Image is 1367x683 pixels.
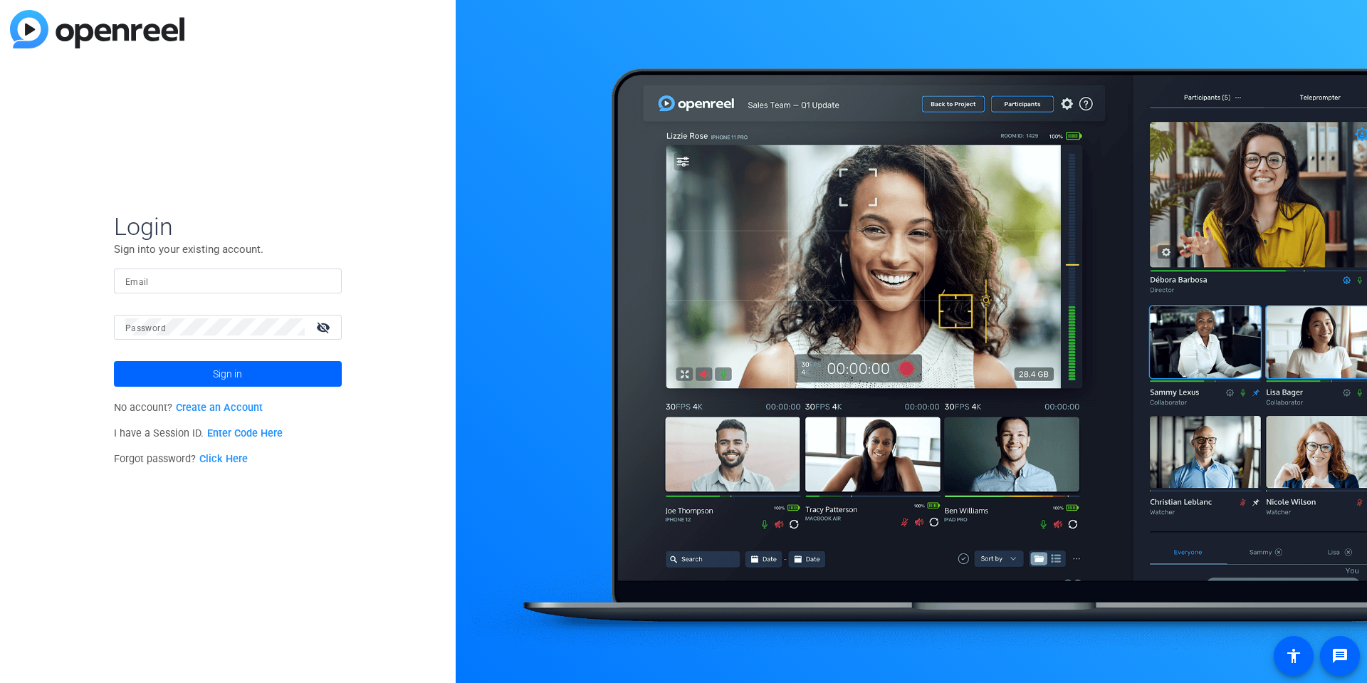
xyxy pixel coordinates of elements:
[114,453,248,465] span: Forgot password?
[125,272,330,289] input: Enter Email Address
[114,402,263,414] span: No account?
[1285,647,1302,664] mat-icon: accessibility
[1331,647,1348,664] mat-icon: message
[114,212,342,241] span: Login
[10,10,184,48] img: blue-gradient.svg
[114,427,283,439] span: I have a Session ID.
[199,453,248,465] a: Click Here
[207,427,283,439] a: Enter Code Here
[176,402,263,414] a: Create an Account
[125,277,149,287] mat-label: Email
[213,356,242,392] span: Sign in
[308,317,342,338] mat-icon: visibility_off
[114,241,342,257] p: Sign into your existing account.
[125,323,166,333] mat-label: Password
[114,361,342,387] button: Sign in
